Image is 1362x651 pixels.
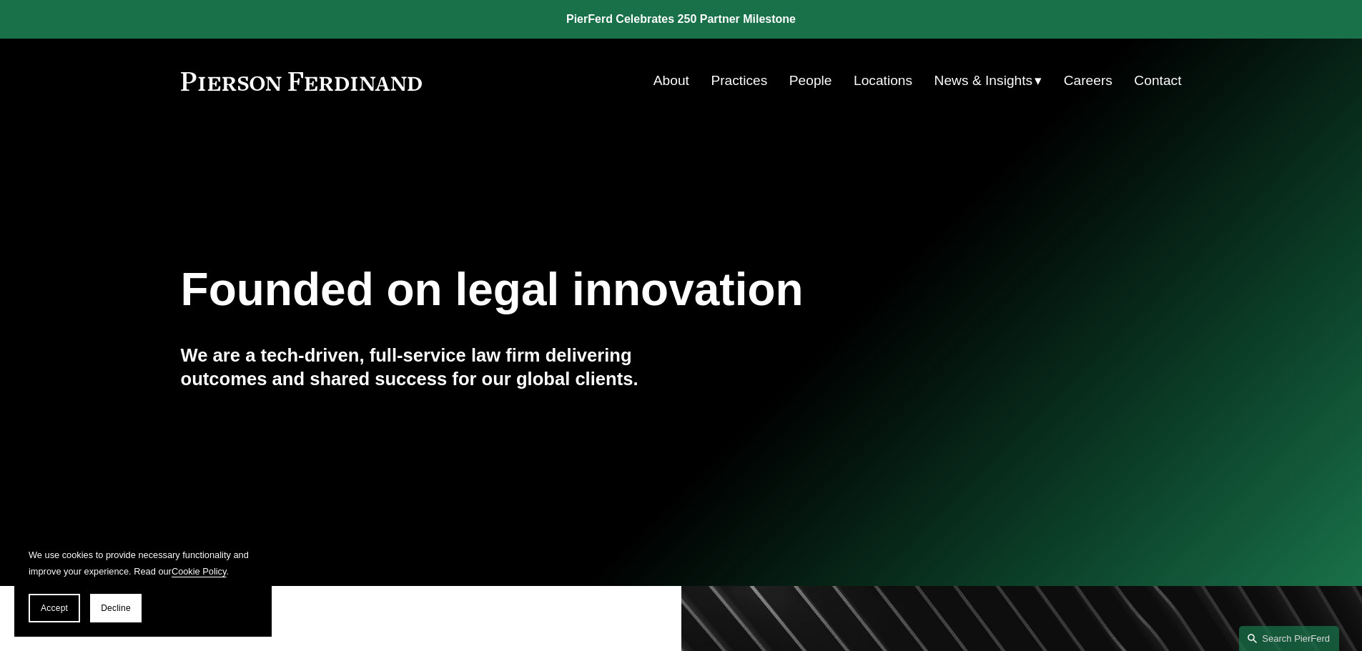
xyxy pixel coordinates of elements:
[711,67,767,94] a: Practices
[101,603,131,613] span: Decline
[181,344,681,390] h4: We are a tech-driven, full-service law firm delivering outcomes and shared success for our global...
[1064,67,1112,94] a: Careers
[172,566,227,577] a: Cookie Policy
[854,67,912,94] a: Locations
[29,547,257,580] p: We use cookies to provide necessary functionality and improve your experience. Read our .
[181,264,1015,316] h1: Founded on legal innovation
[29,594,80,622] button: Accept
[934,69,1033,94] span: News & Insights
[90,594,142,622] button: Decline
[1134,67,1181,94] a: Contact
[1239,626,1339,651] a: Search this site
[14,532,272,637] section: Cookie banner
[41,603,68,613] span: Accept
[934,67,1042,94] a: folder dropdown
[789,67,832,94] a: People
[653,67,689,94] a: About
